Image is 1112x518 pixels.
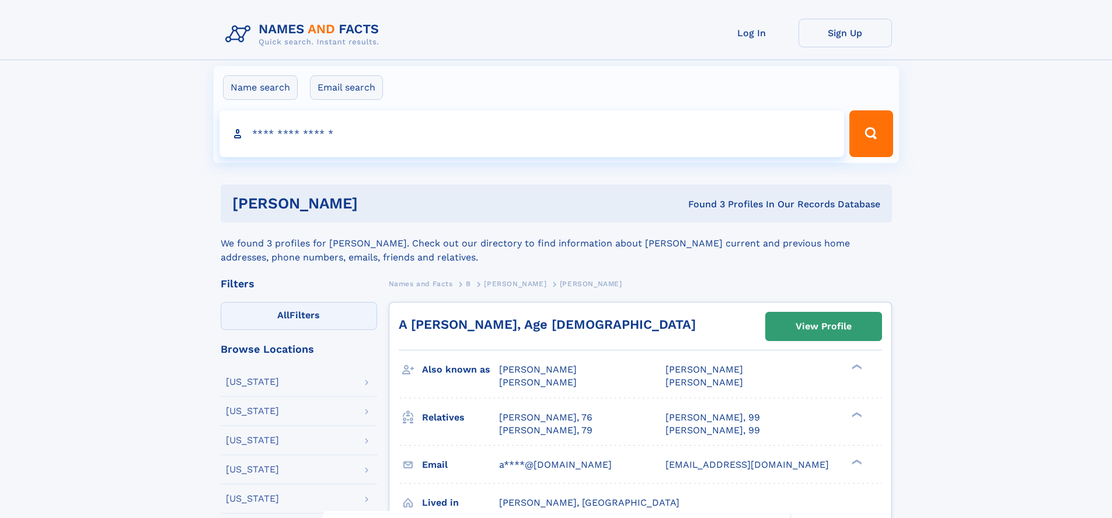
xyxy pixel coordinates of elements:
[223,75,298,100] label: Name search
[226,377,279,387] div: [US_STATE]
[499,424,592,437] a: [PERSON_NAME], 79
[422,408,499,427] h3: Relatives
[523,198,880,211] div: Found 3 Profiles In Our Records Database
[221,19,389,50] img: Logo Names and Facts
[226,494,279,503] div: [US_STATE]
[665,424,760,437] a: [PERSON_NAME], 99
[226,436,279,445] div: [US_STATE]
[665,364,743,375] span: [PERSON_NAME]
[221,223,892,265] div: We found 3 profiles for [PERSON_NAME]. Check out our directory to find information about [PERSON_...
[799,19,892,47] a: Sign Up
[422,455,499,475] h3: Email
[849,458,863,465] div: ❯
[499,364,577,375] span: [PERSON_NAME]
[221,302,377,330] label: Filters
[466,276,471,291] a: B
[705,19,799,47] a: Log In
[232,196,523,211] h1: [PERSON_NAME]
[389,276,453,291] a: Names and Facts
[422,360,499,380] h3: Also known as
[422,493,499,513] h3: Lived in
[560,280,622,288] span: [PERSON_NAME]
[226,465,279,474] div: [US_STATE]
[499,497,679,508] span: [PERSON_NAME], [GEOGRAPHIC_DATA]
[766,312,881,340] a: View Profile
[665,411,760,424] a: [PERSON_NAME], 99
[796,313,852,340] div: View Profile
[499,411,592,424] a: [PERSON_NAME], 76
[849,363,863,371] div: ❯
[219,110,845,157] input: search input
[484,280,546,288] span: [PERSON_NAME]
[665,377,743,388] span: [PERSON_NAME]
[221,344,377,354] div: Browse Locations
[849,411,863,418] div: ❯
[499,377,577,388] span: [PERSON_NAME]
[665,459,829,470] span: [EMAIL_ADDRESS][DOMAIN_NAME]
[849,110,893,157] button: Search Button
[221,279,377,289] div: Filters
[484,276,546,291] a: [PERSON_NAME]
[466,280,471,288] span: B
[226,406,279,416] div: [US_STATE]
[399,317,696,332] a: A [PERSON_NAME], Age [DEMOGRAPHIC_DATA]
[277,310,290,321] span: All
[310,75,383,100] label: Email search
